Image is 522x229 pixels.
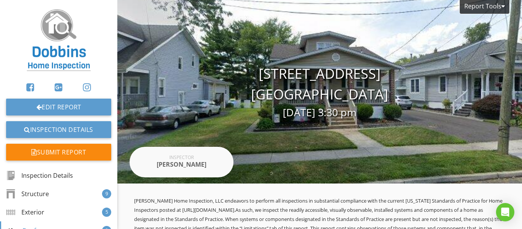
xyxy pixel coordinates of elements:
[117,63,522,120] div: [STREET_ADDRESS] [GEOGRAPHIC_DATA]
[6,121,111,138] a: Inspection Details
[151,160,212,169] div: [PERSON_NAME]
[234,206,235,213] span: .
[151,155,212,160] div: Inspector
[6,208,44,217] div: Exterior
[496,203,514,221] div: Open Intercom Messenger
[130,147,233,177] a: Inspector [PERSON_NAME]
[22,6,96,76] img: medium.png
[6,171,73,180] div: Inspection Details
[6,189,49,198] div: Structure
[102,189,111,198] div: 9
[6,144,111,161] div: Submit Report
[102,208,111,217] div: 5
[6,99,111,115] a: Edit Report
[117,105,522,120] div: [DATE] 3:30 pm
